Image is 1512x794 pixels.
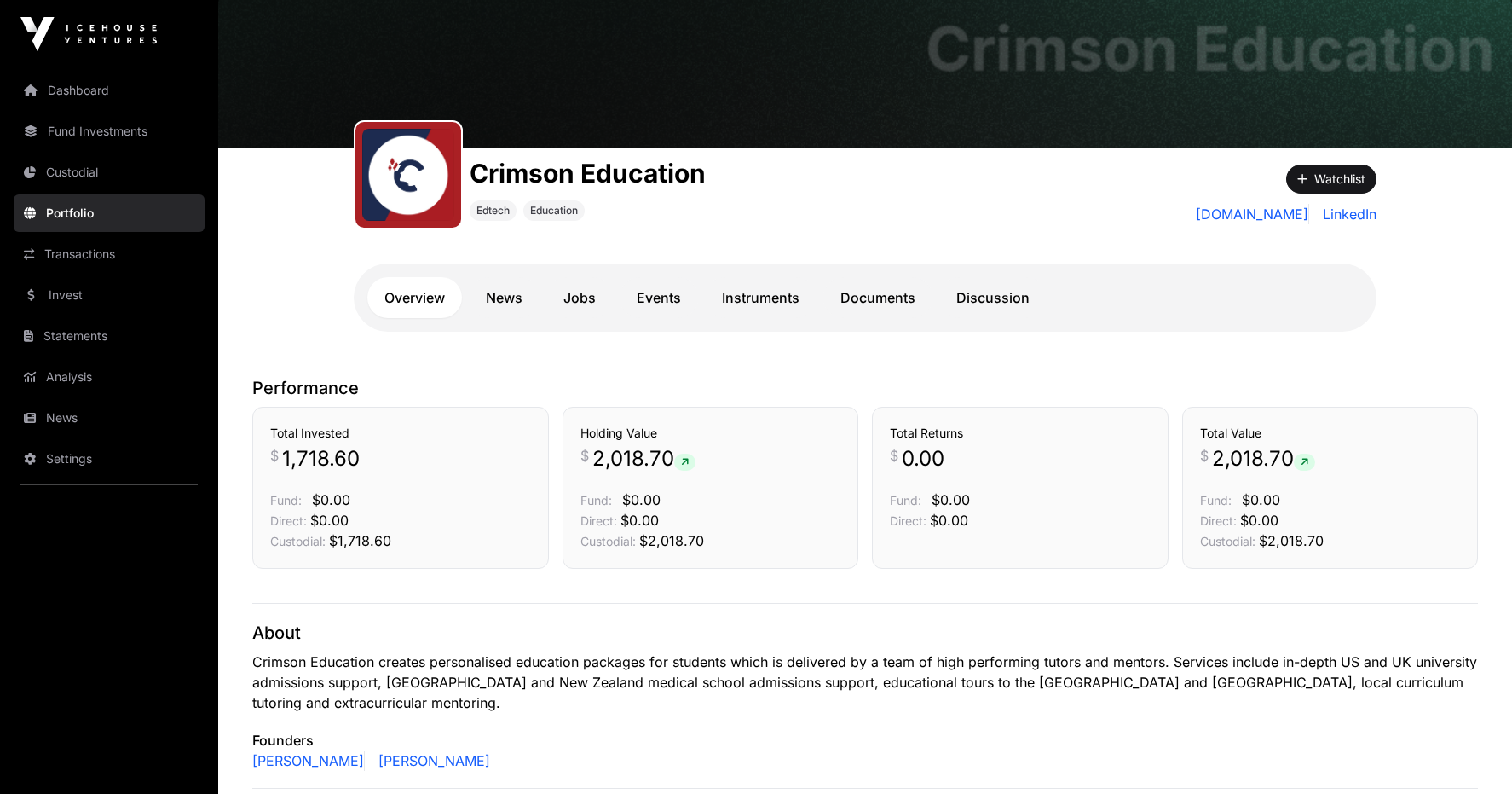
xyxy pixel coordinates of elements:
a: Invest [14,276,205,314]
span: Custodial: [1200,534,1255,548]
span: Fund: [270,493,302,507]
span: 2,018.70 [1212,445,1315,472]
span: $0.00 [932,491,970,508]
a: Instruments [705,277,817,318]
button: Watchlist [1286,165,1376,194]
span: Fund: [580,493,612,507]
span: Fund: [890,493,921,507]
a: Analysis [14,358,205,396]
span: $0.00 [1242,491,1280,508]
span: $ [890,445,898,466]
a: News [14,399,205,437]
p: Crimson Education creates personalised education packages for students which is delivered by a te... [252,652,1478,713]
span: $0.00 [622,491,661,508]
a: [PERSON_NAME] [252,751,365,771]
span: 0.00 [902,445,944,472]
span: $2,018.70 [1259,532,1324,549]
iframe: Chat Widget [1427,712,1512,794]
a: Transactions [14,235,205,273]
span: Education [530,204,578,217]
a: Settings [14,440,205,478]
nav: Tabs [367,277,1363,318]
h3: Total Value [1200,425,1461,442]
span: Direct: [580,513,617,528]
span: $ [580,445,589,466]
a: Custodial [14,154,205,191]
span: $0.00 [1240,512,1278,529]
span: $ [270,445,279,466]
a: Statements [14,317,205,355]
span: Direct: [1200,513,1237,528]
span: Direct: [270,513,307,528]
span: Edtech [476,204,510,217]
a: LinkedIn [1316,204,1376,224]
span: 1,718.60 [282,445,360,472]
a: Fund Investments [14,113,205,150]
span: $0.00 [930,512,968,529]
a: Discussion [939,277,1047,318]
h3: Total Invested [270,425,531,442]
p: Founders [252,730,1478,751]
p: About [252,621,1478,645]
img: unnamed.jpg [362,129,454,221]
a: Events [620,277,698,318]
h3: Total Returns [890,425,1151,442]
h1: Crimson Education [926,18,1495,79]
span: $0.00 [310,512,349,529]
a: News [469,277,540,318]
span: $0.00 [620,512,659,529]
a: Dashboard [14,72,205,109]
span: 2,018.70 [592,445,695,472]
a: [DOMAIN_NAME] [1196,204,1309,224]
a: [PERSON_NAME] [372,751,490,771]
a: Overview [367,277,462,318]
span: Fund: [1200,493,1232,507]
a: Portfolio [14,194,205,232]
h3: Holding Value [580,425,841,442]
p: Performance [252,376,1478,400]
span: $ [1200,445,1209,466]
span: $0.00 [312,491,350,508]
a: Documents [823,277,932,318]
span: Custodial: [580,534,636,548]
img: Icehouse Ventures Logo [20,17,157,51]
span: Direct: [890,513,926,528]
a: Jobs [546,277,613,318]
span: $2,018.70 [639,532,704,549]
span: $1,718.60 [329,532,391,549]
span: Custodial: [270,534,326,548]
h1: Crimson Education [470,158,706,188]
